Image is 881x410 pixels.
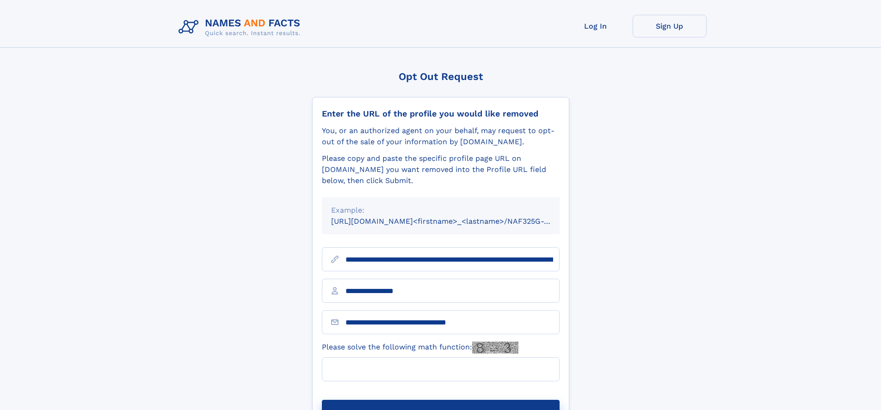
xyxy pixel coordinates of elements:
[312,71,569,82] div: Opt Out Request
[322,125,560,147] div: You, or an authorized agent on your behalf, may request to opt-out of the sale of your informatio...
[633,15,707,37] a: Sign Up
[559,15,633,37] a: Log In
[322,109,560,119] div: Enter the URL of the profile you would like removed
[175,15,308,40] img: Logo Names and Facts
[322,153,560,186] div: Please copy and paste the specific profile page URL on [DOMAIN_NAME] you want removed into the Pr...
[331,217,577,226] small: [URL][DOMAIN_NAME]<firstname>_<lastname>/NAF325G-xxxxxxxx
[322,342,518,354] label: Please solve the following math function:
[331,205,550,216] div: Example:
